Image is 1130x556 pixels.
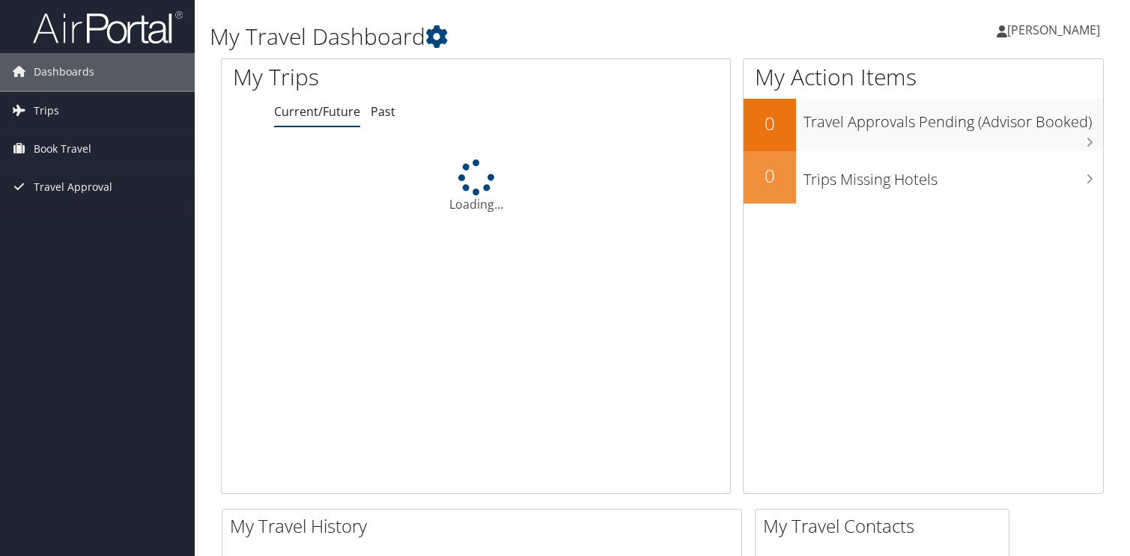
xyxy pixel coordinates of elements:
[744,99,1104,151] a: 0Travel Approvals Pending (Advisor Booked)
[763,513,1009,539] h2: My Travel Contacts
[222,159,730,213] div: Loading...
[33,10,183,45] img: airportal-logo.png
[34,92,59,129] span: Trips
[34,130,91,168] span: Book Travel
[34,168,112,206] span: Travel Approval
[804,162,1104,190] h3: Trips Missing Hotels
[371,103,395,120] a: Past
[744,61,1104,93] h1: My Action Items
[744,163,796,189] h2: 0
[744,151,1104,204] a: 0Trips Missing Hotels
[210,21,813,52] h1: My Travel Dashboard
[744,111,796,136] h2: 0
[230,513,741,539] h2: My Travel History
[233,61,507,93] h1: My Trips
[804,104,1104,132] h3: Travel Approvals Pending (Advisor Booked)
[34,53,94,91] span: Dashboards
[1007,22,1100,38] span: [PERSON_NAME]
[997,7,1115,52] a: [PERSON_NAME]
[274,103,360,120] a: Current/Future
